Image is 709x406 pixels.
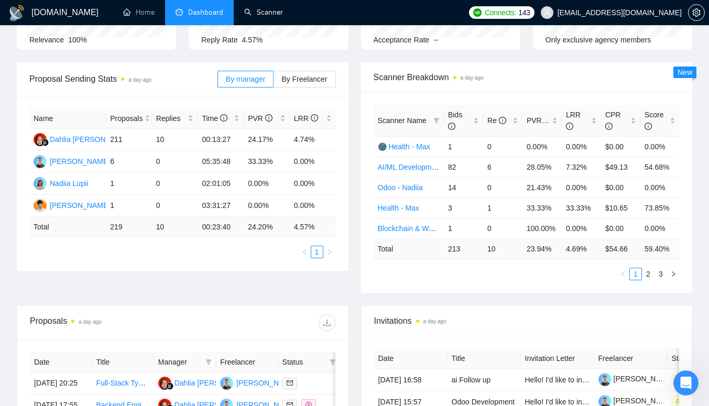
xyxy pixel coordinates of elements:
span: LRR [566,111,581,130]
td: 6 [483,157,522,177]
td: 73.85% [640,197,680,218]
td: Total [374,238,444,259]
span: Time [202,114,227,123]
span: setting [689,8,704,17]
td: 33.33% [562,197,601,218]
td: 0.00% [640,177,680,197]
span: info-circle [220,114,227,122]
td: $10.65 [601,197,640,218]
a: homeHome [123,8,155,17]
a: 🌚 Health - Max [378,142,430,151]
img: logo [8,5,25,21]
th: Freelancer [594,348,668,369]
td: 0.00% [522,136,562,157]
span: info-circle [499,117,506,124]
td: 24.17% [244,129,290,151]
span: By manager [226,75,265,83]
td: 7.32% [562,157,601,177]
td: [DATE] 16:58 [374,369,448,391]
td: 14 [444,177,483,197]
td: $49.13 [601,157,640,177]
button: go back [7,4,27,24]
img: DW [34,133,47,146]
th: Replies [152,108,198,129]
th: Freelancer [216,352,278,372]
button: setting [688,4,705,21]
span: Proposal Sending Stats [29,72,217,85]
span: -- [433,36,438,44]
span: left [301,249,308,255]
td: [DATE] 20:25 [30,372,92,394]
td: 0 [152,195,198,217]
span: Reply Rate [201,36,237,44]
th: Date [374,348,448,369]
img: DR [34,199,47,212]
td: Full-Stack TypeScript Dev Needed [92,372,154,394]
span: Scanner Name [378,116,427,125]
td: 4.74% [290,129,336,151]
td: 0.00% [562,218,601,238]
td: 28.05% [522,157,562,177]
button: right [323,246,336,258]
li: Previous Page [298,246,311,258]
span: Pending [672,374,703,386]
td: 59.40 % [640,238,680,259]
td: 10 [152,129,198,151]
td: 05:35:48 [198,151,244,173]
span: Bids [448,111,462,130]
span: Status [282,356,325,368]
span: info-circle [311,114,318,122]
span: 100% [68,36,87,44]
span: right [670,271,677,277]
span: By Freelancer [281,75,327,83]
td: 10 [152,217,198,237]
td: 4.69 % [562,238,601,259]
span: filter [328,354,338,370]
li: Next Page [323,246,336,258]
th: Title [448,348,521,369]
a: 3 [655,268,667,280]
span: Re [487,116,506,125]
time: a day ago [423,319,446,324]
button: left [298,246,311,258]
li: Next Page [667,268,680,280]
img: upwork-logo.png [473,8,482,17]
td: 0.00% [562,177,601,197]
li: 1 [629,268,642,280]
button: download [319,314,335,331]
span: Replies [156,113,186,124]
a: ai Follow up [452,376,491,384]
li: 3 [655,268,667,280]
span: Proposals [110,113,143,124]
span: Acceptance Rate [374,36,430,44]
span: 4.57% [242,36,263,44]
span: PVR [527,116,551,125]
td: 0.00% [640,136,680,157]
span: LRR [294,114,318,123]
td: ai Follow up [448,369,521,391]
a: Pending [672,397,707,405]
td: 3 [444,197,483,218]
a: 1 [311,246,323,258]
th: Date [30,352,92,372]
span: filter [433,117,440,124]
td: 213 [444,238,483,259]
td: 10 [483,238,522,259]
a: 2 [642,268,654,280]
td: 21.43% [522,177,562,197]
td: 0.00% [290,173,336,195]
td: 211 [106,129,152,151]
a: Full-Stack TypeScript Dev Needed [96,379,208,387]
td: 1 [444,218,483,238]
td: 4.57 % [290,217,336,237]
td: 219 [106,217,152,237]
img: gigradar-bm.png [166,382,173,390]
span: Score [645,111,664,130]
span: download [319,319,335,327]
span: info-circle [265,114,272,122]
td: 23.94 % [522,238,562,259]
a: [PERSON_NAME] [598,375,674,383]
span: Dashboard [188,8,223,17]
span: Invitations [374,314,680,327]
a: [PERSON_NAME] [598,397,674,405]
